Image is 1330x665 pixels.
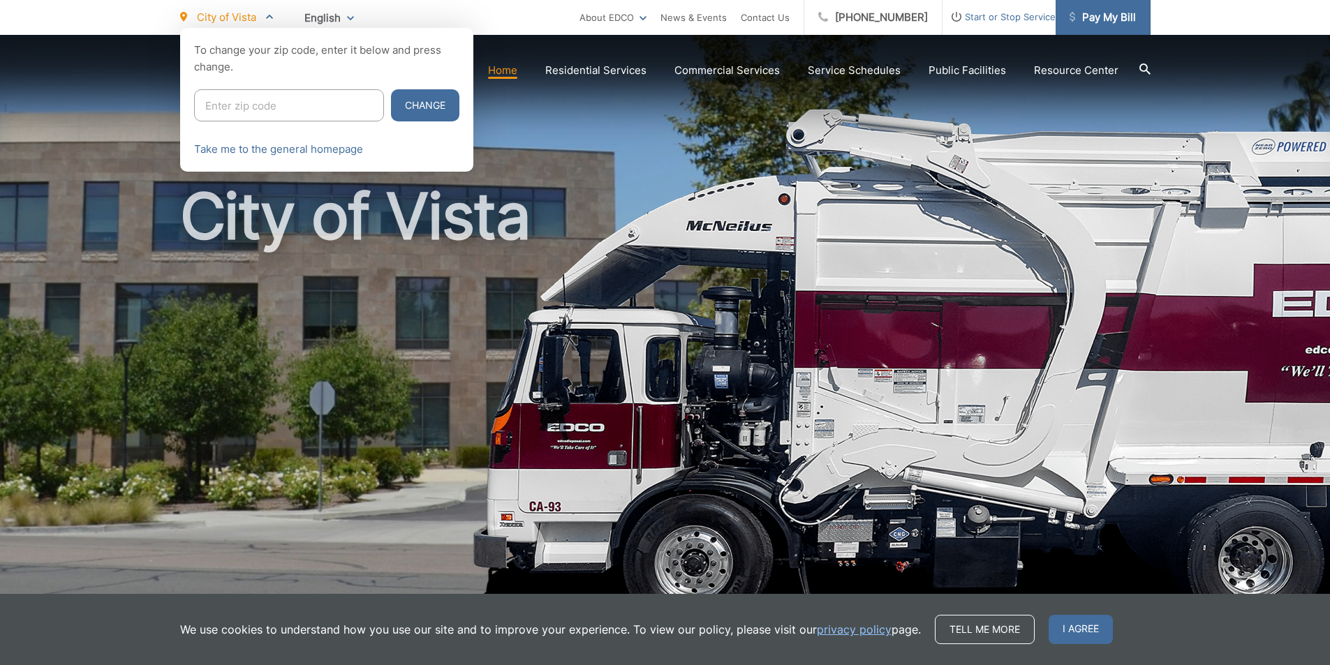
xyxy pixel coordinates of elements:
[935,615,1035,644] a: Tell me more
[197,10,256,24] span: City of Vista
[194,141,363,158] a: Take me to the general homepage
[180,621,921,638] p: We use cookies to understand how you use our site and to improve your experience. To view our pol...
[817,621,892,638] a: privacy policy
[1070,9,1136,26] span: Pay My Bill
[294,6,364,30] span: English
[194,89,384,121] input: Enter zip code
[660,9,727,26] a: News & Events
[741,9,790,26] a: Contact Us
[1049,615,1113,644] span: I agree
[579,9,646,26] a: About EDCO
[391,89,459,121] button: Change
[194,42,459,75] p: To change your zip code, enter it below and press change.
